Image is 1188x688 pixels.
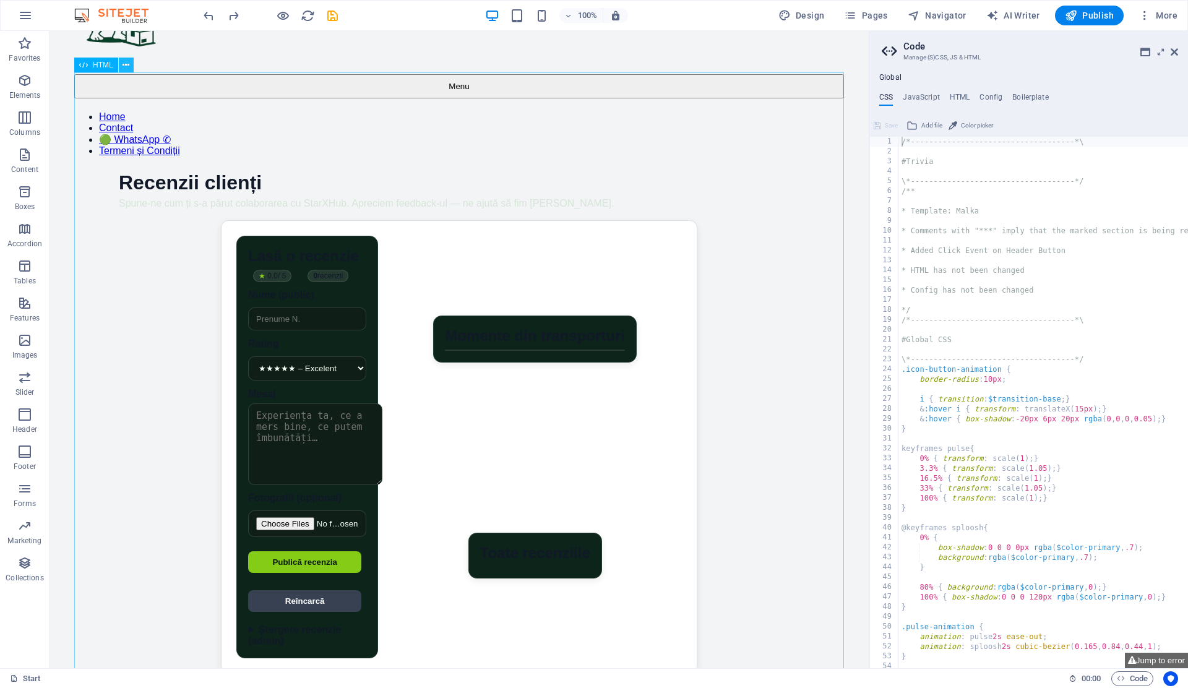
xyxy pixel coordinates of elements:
[870,374,900,384] div: 25
[300,8,315,23] button: reload
[10,671,41,686] a: Click to cancel selection. Double-click to open Pages
[870,454,900,463] div: 33
[12,424,37,434] p: Header
[879,73,902,83] h4: Global
[870,513,900,523] div: 39
[15,387,35,397] p: Slider
[870,592,900,602] div: 47
[325,9,340,23] i: Save (Ctrl+S)
[870,661,900,671] div: 54
[870,285,900,295] div: 16
[870,236,900,246] div: 11
[870,553,900,562] div: 43
[879,93,893,106] h4: CSS
[226,9,241,23] i: Redo: Delete elements (Ctrl+Y, ⌘+Y)
[870,414,900,424] div: 29
[870,483,900,493] div: 36
[15,202,35,212] p: Boxes
[908,9,966,22] span: Navigator
[870,612,900,622] div: 49
[773,6,830,25] button: Design
[71,8,164,23] img: Editor Logo
[947,118,995,133] button: Color picker
[870,166,900,176] div: 4
[870,355,900,364] div: 23
[870,473,900,483] div: 35
[870,226,900,236] div: 10
[7,239,42,249] p: Accordion
[903,41,1178,52] h2: Code
[839,6,892,25] button: Pages
[9,53,40,63] p: Favorites
[870,206,900,216] div: 8
[903,6,971,25] button: Navigator
[870,176,900,186] div: 5
[870,364,900,374] div: 24
[778,9,825,22] span: Design
[870,543,900,553] div: 42
[870,622,900,632] div: 50
[870,394,900,404] div: 27
[870,295,900,305] div: 17
[870,265,900,275] div: 14
[201,8,216,23] button: undo
[870,157,900,166] div: 3
[870,186,900,196] div: 6
[870,503,900,513] div: 38
[1134,6,1182,25] button: More
[870,196,900,206] div: 7
[870,533,900,543] div: 41
[870,305,900,315] div: 18
[1069,671,1101,686] h6: Session time
[870,345,900,355] div: 22
[870,325,900,335] div: 20
[773,6,830,25] div: Design (Ctrl+Alt+Y)
[870,315,900,325] div: 19
[1065,9,1114,22] span: Publish
[870,424,900,434] div: 30
[7,536,41,546] p: Marketing
[921,118,942,133] span: Add file
[9,90,41,100] p: Elements
[950,93,970,106] h4: HTML
[10,313,40,323] p: Features
[986,9,1040,22] span: AI Writer
[870,137,900,147] div: 1
[12,350,38,360] p: Images
[93,61,113,69] span: HTML
[870,523,900,533] div: 40
[903,52,1153,63] h3: Manage (S)CSS, JS & HTML
[202,9,216,23] i: Undo: Change HTML (Ctrl+Z)
[559,8,603,23] button: 100%
[870,562,900,572] div: 44
[1012,93,1049,106] h4: Boilerplate
[1138,9,1177,22] span: More
[1082,671,1101,686] span: 00 00
[979,93,1002,106] h4: Config
[870,335,900,345] div: 21
[1090,674,1092,683] span: :
[870,434,900,444] div: 31
[1055,6,1124,25] button: Publish
[14,499,36,509] p: Forms
[844,9,887,22] span: Pages
[14,462,36,471] p: Footer
[870,216,900,226] div: 9
[1111,671,1153,686] button: Code
[870,147,900,157] div: 2
[870,246,900,256] div: 12
[870,384,900,394] div: 26
[301,9,315,23] i: Reload page
[870,275,900,285] div: 15
[610,10,621,21] i: On resize automatically adjust zoom level to fit chosen device.
[6,573,43,583] p: Collections
[903,93,939,106] h4: JavaScript
[870,602,900,612] div: 48
[1125,653,1188,668] button: Jump to error
[226,8,241,23] button: redo
[961,118,993,133] span: Color picker
[905,118,944,133] button: Add file
[870,493,900,503] div: 37
[981,6,1045,25] button: AI Writer
[275,8,290,23] button: Click here to leave preview mode and continue editing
